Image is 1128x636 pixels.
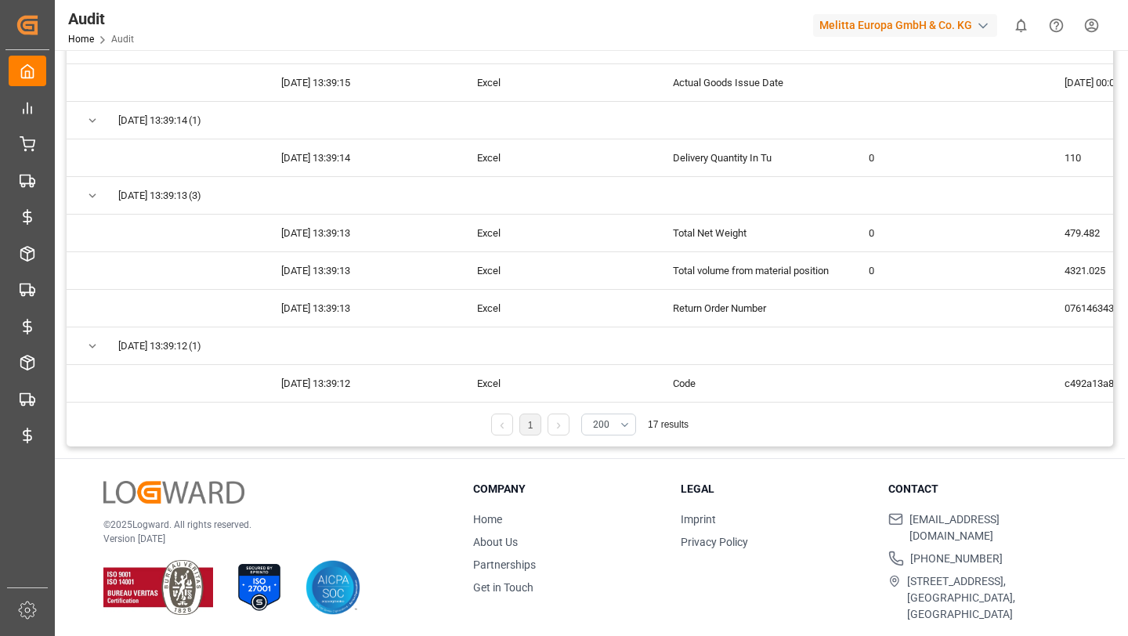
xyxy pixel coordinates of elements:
div: Excel [458,290,654,327]
h3: Legal [681,481,869,497]
span: [DATE] 13:39:13 [118,178,187,214]
a: Get in Touch [473,581,533,594]
a: 1 [528,420,533,431]
a: Partnerships [473,558,536,571]
div: [DATE] 13:39:15 [262,64,458,101]
p: © 2025 Logward. All rights reserved. [103,518,434,532]
div: [DATE] 13:39:14 [262,139,458,176]
span: [DATE] 13:39:12 [118,328,187,364]
li: 1 [519,414,541,435]
a: About Us [473,536,518,548]
div: Return Order Number [654,290,850,327]
li: Next Page [548,414,569,435]
div: Total Net Weight [654,215,850,251]
div: 0 [850,252,1046,289]
img: Logward Logo [103,481,244,504]
h3: Contact [888,481,1076,497]
div: Audit [68,7,134,31]
div: Excel [458,215,654,251]
div: [DATE] 13:39:13 [262,290,458,327]
div: [DATE] 13:39:13 [262,215,458,251]
div: 0 [850,139,1046,176]
button: Melitta Europa GmbH & Co. KG [813,10,1003,40]
button: open menu [581,414,636,435]
a: Imprint [681,513,716,526]
a: Home [473,513,502,526]
img: ISO 9001 & ISO 14001 Certification [103,560,213,615]
div: Code [654,365,850,402]
a: Privacy Policy [681,536,748,548]
div: 0 [850,215,1046,251]
img: ISO 27001 Certification [232,560,287,615]
span: (1) [189,328,201,364]
p: Version [DATE] [103,532,434,546]
span: (1) [189,103,201,139]
button: Help Center [1039,8,1074,43]
span: 17 results [648,419,689,430]
span: [EMAIL_ADDRESS][DOMAIN_NAME] [909,511,1076,544]
span: 200 [593,417,609,432]
div: Delivery Quantity In Tu [654,139,850,176]
div: Excel [458,365,654,402]
button: show 0 new notifications [1003,8,1039,43]
img: AICPA SOC [305,560,360,615]
div: Excel [458,139,654,176]
li: Previous Page [491,414,513,435]
span: [STREET_ADDRESS], [GEOGRAPHIC_DATA], [GEOGRAPHIC_DATA] [907,573,1076,623]
div: [DATE] 13:39:13 [262,252,458,289]
span: [DATE] 13:39:14 [118,103,187,139]
div: [DATE] 13:39:12 [262,365,458,402]
span: [PHONE_NUMBER] [910,551,1003,567]
div: Total volume from material position [654,252,850,289]
div: Excel [458,252,654,289]
h3: Company [473,481,661,497]
a: Home [68,34,94,45]
span: (3) [189,178,201,214]
div: Melitta Europa GmbH & Co. KG [813,14,997,37]
div: Actual Goods Issue Date [654,64,850,101]
div: Excel [458,64,654,101]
